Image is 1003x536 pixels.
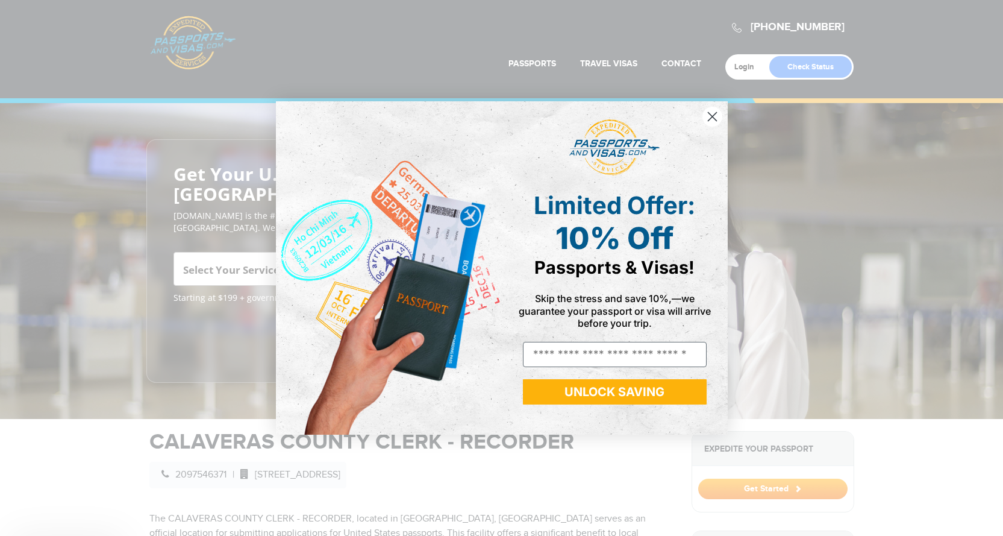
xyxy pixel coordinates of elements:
[276,101,502,435] img: de9cda0d-0715-46ca-9a25-073762a91ba7.png
[534,191,695,220] span: Limited Offer:
[702,106,723,127] button: Close dialog
[519,292,711,329] span: Skip the stress and save 10%,—we guarantee your passport or visa will arrive before your trip.
[534,257,695,278] span: Passports & Visas!
[523,379,707,405] button: UNLOCK SAVING
[569,119,660,176] img: passports and visas
[555,220,673,256] span: 10% Off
